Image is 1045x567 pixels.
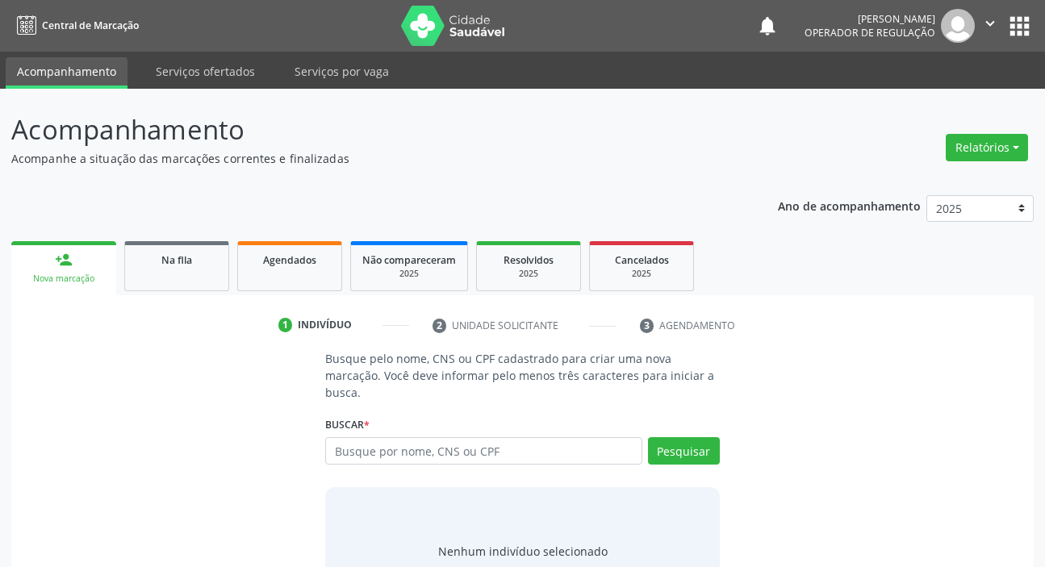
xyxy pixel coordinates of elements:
i:  [981,15,999,32]
a: Serviços ofertados [144,57,266,85]
div: 2025 [362,268,456,280]
button: Relatórios [946,134,1028,161]
div: person_add [55,251,73,269]
span: Não compareceram [362,253,456,267]
span: Resolvidos [504,253,554,267]
div: Nenhum indivíduo selecionado [438,543,608,560]
div: Nova marcação [23,273,105,285]
button: Pesquisar [648,437,720,465]
div: Indivíduo [298,318,352,332]
span: Agendados [263,253,316,267]
div: 2025 [488,268,569,280]
span: Na fila [161,253,192,267]
span: Central de Marcação [42,19,139,32]
label: Buscar [325,412,370,437]
p: Acompanhamento [11,110,727,150]
a: Acompanhamento [6,57,127,89]
a: Central de Marcação [11,12,139,39]
p: Ano de acompanhamento [778,195,921,215]
button: notifications [756,15,779,37]
div: 1 [278,318,293,332]
div: [PERSON_NAME] [805,12,935,26]
button: apps [1005,12,1034,40]
div: 2025 [601,268,682,280]
a: Serviços por vaga [283,57,400,85]
p: Acompanhe a situação das marcações correntes e finalizadas [11,150,727,167]
button:  [975,9,1005,43]
p: Busque pelo nome, CNS ou CPF cadastrado para criar uma nova marcação. Você deve informar pelo men... [325,350,719,401]
input: Busque por nome, CNS ou CPF [325,437,642,465]
span: Operador de regulação [805,26,935,40]
img: img [941,9,975,43]
span: Cancelados [615,253,669,267]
